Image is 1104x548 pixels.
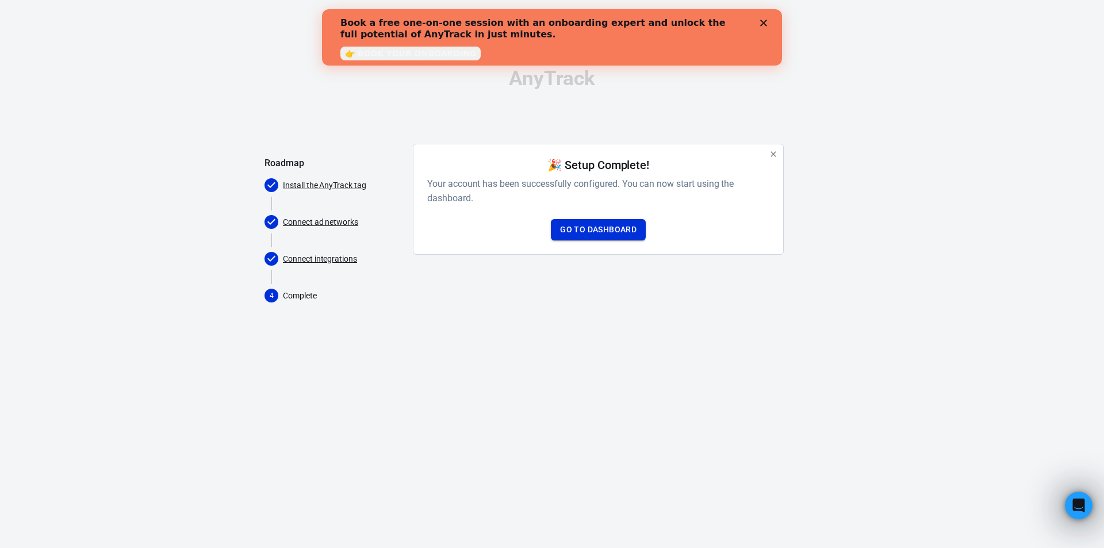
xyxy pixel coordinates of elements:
[264,158,404,169] h5: Roadmap
[322,9,782,66] iframe: Intercom live chat banner
[283,290,404,302] p: Complete
[283,179,366,191] a: Install the AnyTrack tag
[264,68,839,89] div: AnyTrack
[270,292,274,300] text: 4
[547,158,649,172] h4: 🎉 Setup Complete!
[283,216,358,228] a: Connect ad networks
[283,253,357,265] a: Connect integrations
[438,10,450,17] div: Close
[1065,492,1092,519] iframe: Intercom live chat
[427,177,769,205] h6: Your account has been successfully configured. You can now start using the dashboard.
[551,219,646,240] a: Go to Dashboard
